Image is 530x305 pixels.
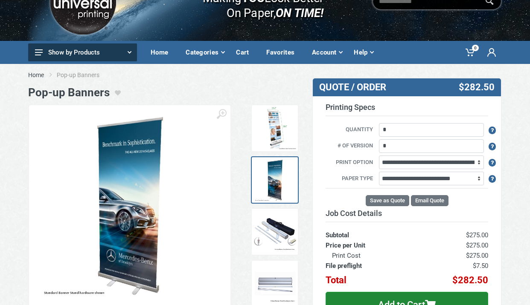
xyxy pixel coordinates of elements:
img: Delux Hardware [254,262,297,305]
span: $282.50 [459,82,495,93]
button: Email Quote [411,195,448,206]
div: Categories [180,43,230,61]
div: Help [348,43,379,61]
img: Standard Banner Stand [38,114,222,298]
h3: QUOTE / ORDER [319,82,432,93]
div: Home [145,43,180,61]
a: 0 [460,41,481,64]
th: File preflight [326,261,411,271]
a: Home [145,41,180,64]
a: Deluxe Banner Stand [251,104,299,152]
h3: Printing Specs [326,103,488,116]
button: Save as Quote [366,195,409,206]
span: $7.50 [473,262,488,270]
span: 0 [472,45,479,51]
th: Total [326,271,411,285]
th: Price per Unit [326,240,411,250]
span: $282.50 [452,275,488,285]
label: Paper Type [319,174,377,184]
span: $275.00 [466,231,488,239]
span: $275.00 [466,252,488,259]
label: Quantity [319,125,377,135]
img: Deluxe Banner Stand [254,107,297,150]
a: Standard Banner Stand [251,156,299,204]
nav: breadcrumb [28,71,502,79]
a: Cart [230,41,260,64]
span: $275.00 [466,242,488,249]
li: Pop-up Banners [57,71,112,79]
div: Cart [230,43,260,61]
img: Standard Banner Stand [254,159,297,201]
th: Subtotal [326,222,411,240]
button: Show by Products [28,43,137,61]
a: Favorites [260,41,306,64]
img: Standard Hardware [254,210,297,253]
h1: Pop-up Banners [28,86,110,99]
label: Print Option [319,158,377,167]
label: # of version [319,141,377,151]
th: Print Cost [326,250,411,261]
a: Standard Hardware [251,208,299,256]
i: ON TIME! [276,6,323,20]
div: Favorites [260,43,306,61]
a: Home [28,71,44,79]
div: Account [306,43,348,61]
h3: Job Cost Details [326,209,488,218]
